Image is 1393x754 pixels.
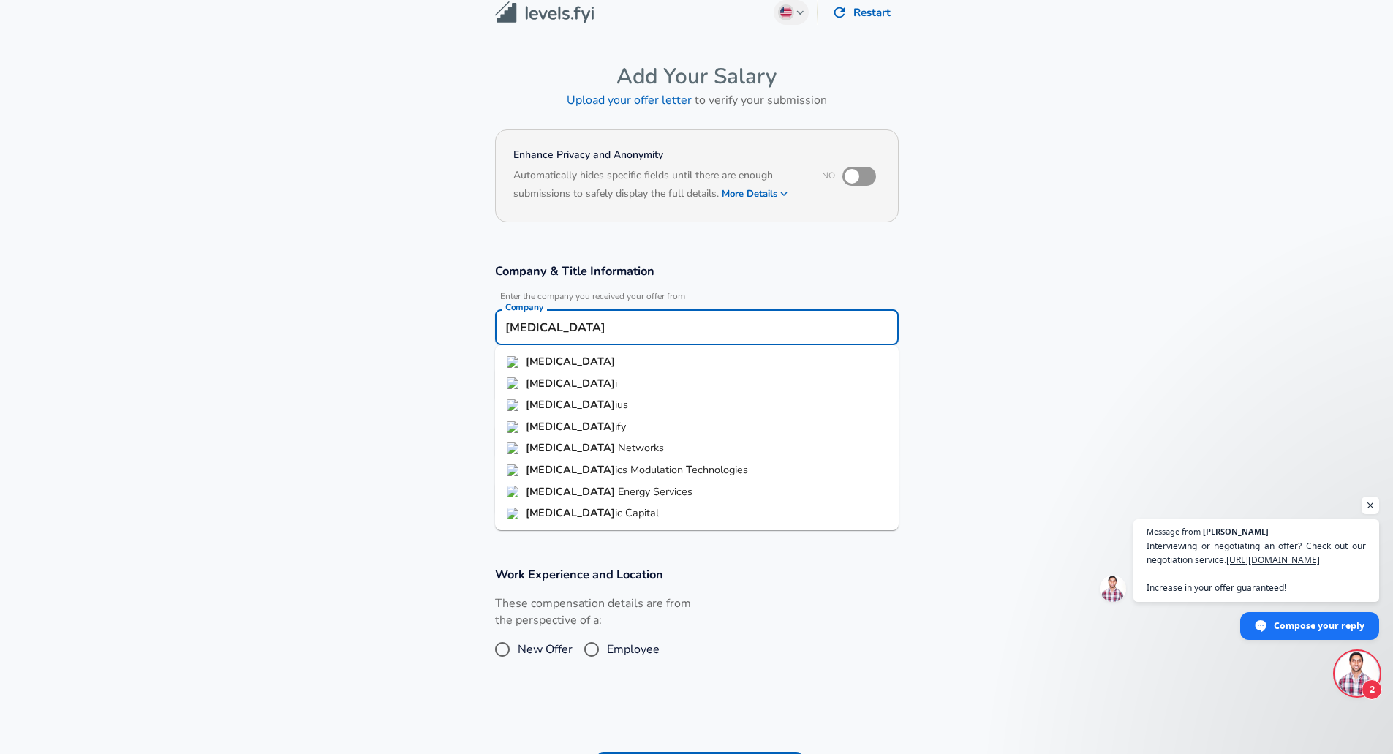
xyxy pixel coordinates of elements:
[618,440,664,455] span: Networks
[526,440,618,455] strong: [MEDICAL_DATA]
[495,90,899,110] h6: to verify your submission
[1147,539,1366,595] span: Interviewing or negotiating an offer? Check out our negotiation service: Increase in your offer g...
[1274,613,1364,638] span: Compose your reply
[822,170,835,181] span: No
[507,442,520,454] img: axon-networks.com
[526,397,615,412] strong: [MEDICAL_DATA]
[722,184,789,204] button: More Details
[495,291,899,302] span: Enter the company you received your offer from
[507,399,520,411] img: axonius.com
[1335,652,1379,695] div: Open chat
[507,421,520,433] img: axonify.com
[1147,527,1201,535] span: Message from
[502,316,892,339] input: Google
[1362,679,1382,700] span: 2
[615,462,748,477] span: ics Modulation Technologies
[526,354,615,369] strong: [MEDICAL_DATA]
[507,356,520,368] img: axon.com
[526,462,615,477] strong: [MEDICAL_DATA]
[615,376,617,391] span: i
[567,92,692,108] a: Upload your offer letter
[615,397,628,412] span: ius
[513,148,802,162] h4: Enhance Privacy and Anonymity
[495,595,691,629] label: These compensation details are from the perspective of a:
[495,63,899,90] h4: Add Your Salary
[526,484,618,499] strong: [MEDICAL_DATA]
[618,484,692,499] span: Energy Services
[1203,527,1269,535] span: [PERSON_NAME]
[526,376,615,391] strong: [MEDICAL_DATA]
[513,167,802,204] h6: Automatically hides specific fields until there are enough submissions to safely display the full...
[526,419,615,434] strong: [MEDICAL_DATA]
[526,505,615,520] strong: [MEDICAL_DATA]
[615,505,659,520] span: ic Capital
[518,641,573,658] span: New Offer
[507,377,520,389] img: axoni.com
[780,7,792,18] img: English (US)
[507,486,520,497] img: axon-es.com
[495,1,594,24] img: Levels.fyi
[615,419,626,434] span: ify
[495,263,899,279] h3: Company & Title Information
[507,508,520,519] img: axoniccap.com
[607,641,660,658] span: Employee
[505,303,543,312] label: Company
[507,464,520,476] img: axonics.com
[495,566,899,583] h3: Work Experience and Location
